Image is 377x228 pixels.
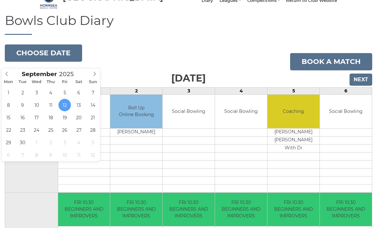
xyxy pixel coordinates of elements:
span: September 12, 2025 [58,99,71,111]
span: October 10, 2025 [58,149,71,161]
span: Tue [16,80,30,84]
td: 4 [215,88,267,95]
span: October 9, 2025 [44,149,57,161]
span: October 1, 2025 [30,136,43,149]
span: September 22, 2025 [2,124,15,136]
span: September 15, 2025 [2,111,15,124]
td: [PERSON_NAME] [267,128,319,136]
input: Scroll to increment [57,70,82,78]
td: Roll Up Online Booking [110,95,162,128]
span: September 17, 2025 [30,111,43,124]
span: September 24, 2025 [30,124,43,136]
span: Sun [86,80,100,84]
span: Sat [72,80,86,84]
span: October 7, 2025 [16,149,29,161]
input: Next [350,74,372,86]
span: September 5, 2025 [58,86,71,99]
span: September 28, 2025 [87,124,99,136]
td: FRI 10.30 BEGINNERS AND IMPROVERS [58,193,110,226]
td: 2 [110,88,163,95]
button: Choose date [5,44,82,62]
span: Wed [30,80,44,84]
span: Mon [2,80,16,84]
td: Social Bowling [215,95,267,128]
span: Thu [44,80,58,84]
span: September 16, 2025 [16,111,29,124]
span: September 20, 2025 [73,111,85,124]
span: September 2, 2025 [16,86,29,99]
span: September 8, 2025 [2,99,15,111]
span: September 13, 2025 [73,99,85,111]
span: Scroll to increment [22,71,57,77]
span: October 2, 2025 [44,136,57,149]
span: October 8, 2025 [30,149,43,161]
span: September 7, 2025 [87,86,99,99]
span: September 1, 2025 [2,86,15,99]
span: Fri [58,80,72,84]
span: September 6, 2025 [73,86,85,99]
span: September 27, 2025 [73,124,85,136]
a: Book a match [290,53,372,70]
td: 6 [320,88,372,95]
td: With Di [267,144,319,152]
span: October 6, 2025 [2,149,15,161]
td: 5 [267,88,320,95]
span: September 26, 2025 [58,124,71,136]
span: September 4, 2025 [44,86,57,99]
td: FRI 10.30 BEGINNERS AND IMPROVERS [215,193,267,226]
span: September 21, 2025 [87,111,99,124]
td: 3 [163,88,215,95]
span: September 18, 2025 [44,111,57,124]
td: Social Bowling [320,95,372,128]
td: FRI 10.30 BEGINNERS AND IMPROVERS [320,193,372,226]
h1: Bowls Club Diary [5,13,372,35]
span: September 30, 2025 [16,136,29,149]
span: September 25, 2025 [44,124,57,136]
span: October 3, 2025 [58,136,71,149]
span: September 23, 2025 [16,124,29,136]
td: FRI 10.30 BEGINNERS AND IMPROVERS [163,193,215,226]
span: October 4, 2025 [73,136,85,149]
span: September 11, 2025 [44,99,57,111]
span: September 10, 2025 [30,99,43,111]
span: September 14, 2025 [87,99,99,111]
span: October 11, 2025 [73,149,85,161]
span: October 12, 2025 [87,149,99,161]
span: September 9, 2025 [16,99,29,111]
td: FRI 10.30 BEGINNERS AND IMPROVERS [110,193,162,226]
td: Coaching [267,95,319,128]
td: FRI 10.30 BEGINNERS AND IMPROVERS [267,193,319,226]
span: September 19, 2025 [58,111,71,124]
td: [PERSON_NAME] [110,128,162,136]
td: Social Bowling [163,95,215,128]
td: [PERSON_NAME] [267,136,319,144]
span: September 3, 2025 [30,86,43,99]
span: October 5, 2025 [87,136,99,149]
span: September 29, 2025 [2,136,15,149]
